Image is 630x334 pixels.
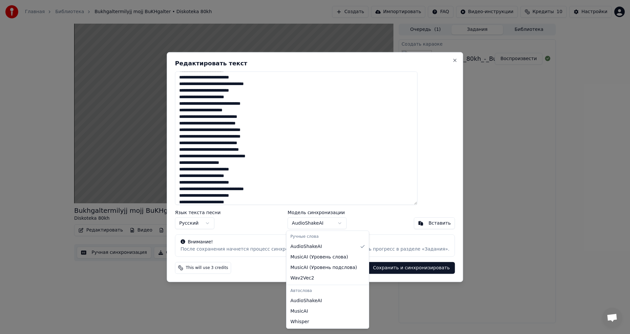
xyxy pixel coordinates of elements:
[290,319,309,325] span: Whisper
[290,275,314,281] span: Wav2Vec2
[290,308,308,315] span: MusicAI
[290,264,357,271] span: MusicAI ( Уровень подслова )
[290,254,348,260] span: MusicAI ( Уровень слова )
[288,286,367,296] div: Автослова
[288,232,367,241] div: Ручные слова
[290,243,322,250] span: AudioShakeAI
[290,298,322,304] span: AudioShakeAI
